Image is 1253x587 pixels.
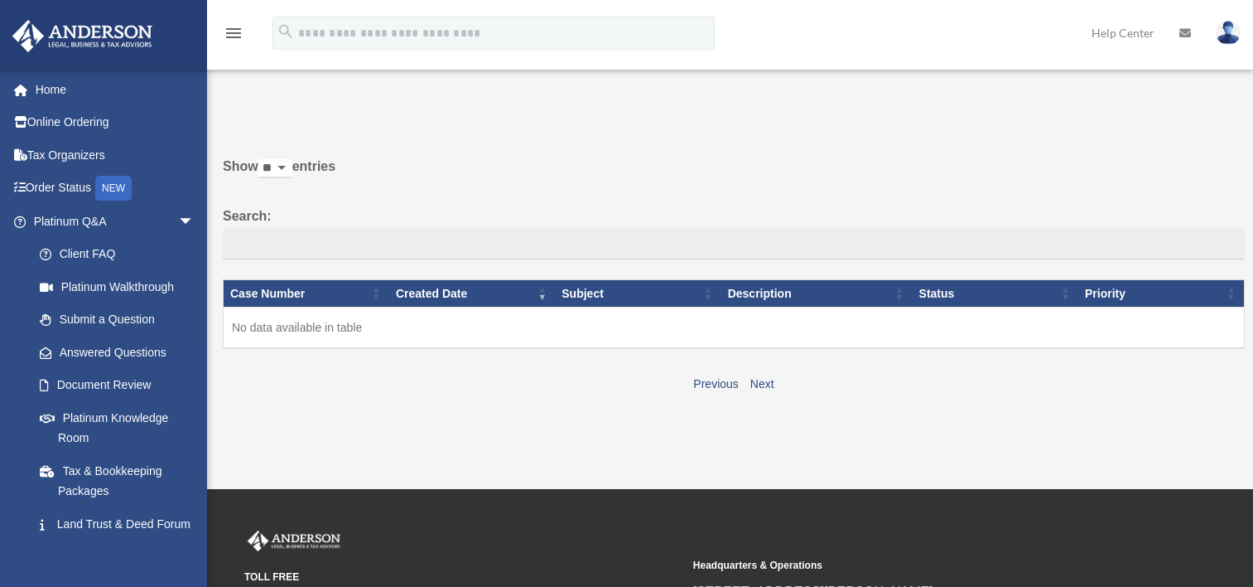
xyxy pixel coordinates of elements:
[913,279,1078,308] th: Status: activate to sort column ascending
[23,507,211,541] a: Land Trust & Deed Forum
[12,172,219,206] a: Order StatusNEW
[12,205,211,238] a: Platinum Q&Aarrow_drop_down
[23,336,203,369] a: Answered Questions
[1216,21,1241,45] img: User Pic
[12,73,219,106] a: Home
[223,155,1245,195] label: Show entries
[1078,279,1245,308] th: Priority: activate to sort column ascending
[23,238,211,271] a: Client FAQ
[224,279,389,308] th: Case Number: activate to sort column ascending
[7,20,157,52] img: Anderson Advisors Platinum Portal
[23,401,211,454] a: Platinum Knowledge Room
[178,205,211,239] span: arrow_drop_down
[389,279,555,308] th: Created Date: activate to sort column ascending
[23,270,211,303] a: Platinum Walkthrough
[244,569,682,586] small: TOLL FREE
[223,228,1245,260] input: Search:
[23,454,211,507] a: Tax & Bookkeeping Packages
[95,176,132,201] div: NEW
[23,369,211,402] a: Document Review
[224,23,243,43] i: menu
[555,279,720,308] th: Subject: activate to sort column ascending
[258,159,292,178] select: Showentries
[721,279,913,308] th: Description: activate to sort column ascending
[224,29,243,43] a: menu
[693,377,738,391] a: Previous
[12,106,219,139] a: Online Ordering
[223,205,1245,260] label: Search:
[277,22,295,41] i: search
[244,531,344,552] img: Anderson Advisors Platinum Portal
[750,377,774,391] a: Next
[693,557,1130,575] small: Headquarters & Operations
[12,138,219,172] a: Tax Organizers
[23,303,211,337] a: Submit a Question
[224,308,1245,349] td: No data available in table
